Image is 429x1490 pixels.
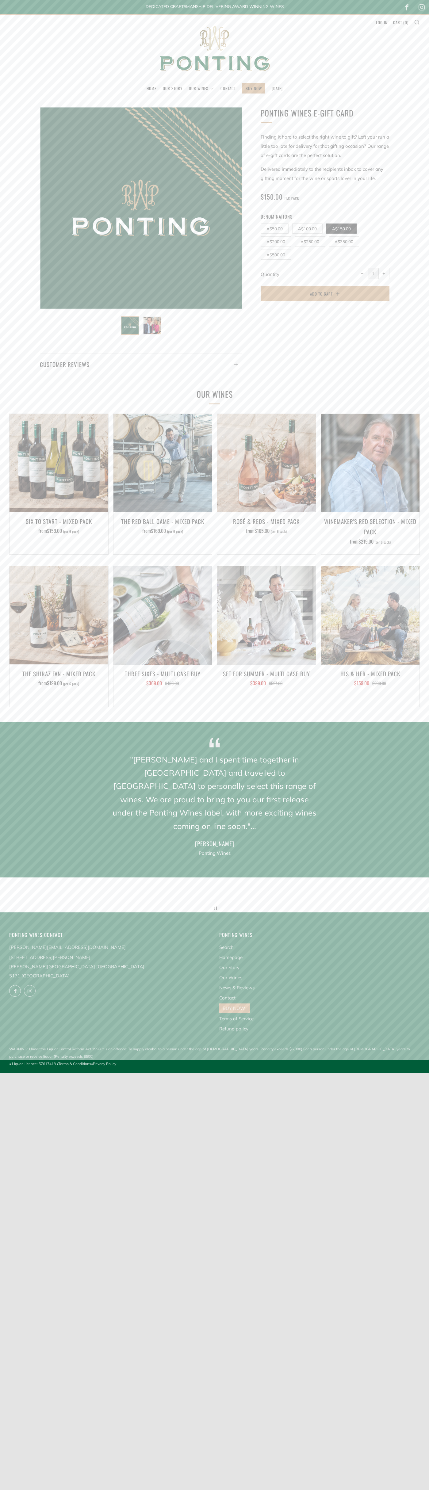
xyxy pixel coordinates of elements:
[167,530,183,533] span: (per 6 pack)
[269,680,282,686] span: $527.00
[271,530,287,533] span: (per 6 pack)
[63,682,79,686] span: (per 6 pack)
[261,165,389,183] p: Delivered immediately to the recipients inbox to cover any gifting moment for the wine or sports ...
[9,944,126,950] a: [PERSON_NAME][EMAIL_ADDRESS][DOMAIN_NAME]
[246,527,287,534] span: from
[40,353,242,369] a: Customer Reviews
[217,668,316,699] a: Set For Summer - Multi Case Buy $399.00 $527.00
[219,985,255,991] a: News & Reviews
[9,1045,420,1060] span: WARNING: Under the Liquor Control Reform Act 1998 it is an offence: To supply alcohol to a person...
[13,668,105,679] h3: The Shiraz Fan - Mixed Pack
[261,271,279,277] label: Quantity
[147,83,156,93] a: Home
[272,83,283,93] a: [DATE]
[142,527,183,534] span: from
[382,272,385,275] span: +
[144,317,161,334] img: Load image into Gallery viewer, Ponting Wines e-Gift Card
[113,668,212,699] a: Three Sixes - Multi Case Buy $369.00 $436.00
[261,250,291,260] label: A$500.00
[151,527,166,534] span: $169.00
[329,236,359,247] label: A$350.00
[261,236,291,247] label: A$200.00
[13,516,105,526] h3: Six To Start - Mixed Pack
[9,953,210,980] p: [STREET_ADDRESS][PERSON_NAME] [PERSON_NAME][GEOGRAPHIC_DATA] [GEOGRAPHIC_DATA] 5171 [GEOGRAPHIC_D...
[321,668,420,699] a: His & Her - Mixed Pack $159.00 $230.00
[393,17,408,27] a: Cart (0)
[219,954,243,960] a: Homepage
[354,679,369,687] span: $159.00
[110,849,319,858] p: Ponting Wines
[219,1026,248,1032] a: Refund policy
[217,516,316,547] a: Rosé & Reds - Mixed Pack from$165.00 (per 6 pack)
[189,83,214,93] a: Our Wines
[220,516,313,526] h3: Rosé & Reds - Mixed Pack
[212,907,217,910] img: loading bar
[219,995,236,1001] a: Contact
[10,516,108,547] a: Six To Start - Mixed Pack from$159.00 (per 6 pack)
[9,1060,420,1068] span: • Liquor Licence: 57617418 • •
[219,944,234,950] a: Search
[58,1061,91,1066] a: Terms & Conditions
[121,316,139,335] button: Load image into Gallery viewer, Ponting Wines e-Gift Card
[261,223,289,234] label: A$50.00
[110,753,319,833] h2: "[PERSON_NAME] and I spent time together in [GEOGRAPHIC_DATA] and travelled to [GEOGRAPHIC_DATA] ...
[261,212,389,221] h4: Denominations
[117,668,209,679] h3: Three Sixes - Multi Case Buy
[38,527,79,534] span: from
[375,541,391,544] span: (per 6 pack)
[93,1061,116,1066] a: Privacy Policy
[63,530,79,533] span: (per 6 pack)
[361,272,364,275] span: −
[321,516,420,547] a: Winemaker's Red Selection - Mixed Pack from$219.00 (per 6 pack)
[121,317,139,334] img: Load image into Gallery viewer, Ponting Wines e-Gift Card
[47,679,62,687] span: $199.00
[220,83,236,93] a: Contact
[368,268,379,279] input: quantity
[113,388,316,401] h2: Our Wines
[117,516,209,526] h3: The Red Ball Game - Mixed Pack
[250,679,266,687] span: $399.00
[113,516,212,547] a: The Red Ball Game - Mixed Pack from$169.00 (per 6 pack)
[324,516,417,537] h3: Winemaker's Red Selection - Mixed Pack
[165,680,179,686] span: $436.00
[310,291,333,297] span: Add to Cart
[324,668,417,679] h3: His & Her - Mixed Pack
[220,668,313,679] h3: Set For Summer - Multi Case Buy
[40,359,242,369] h4: Customer Reviews
[219,1016,254,1022] a: Terms of Service
[38,679,79,687] span: from
[255,527,270,534] span: $165.00
[261,132,389,160] p: Finding it hard to select the right wine to gift? Left your run a little too late for delivery fo...
[47,527,62,534] span: $159.00
[110,838,319,849] h4: [PERSON_NAME]
[10,668,108,699] a: The Shiraz Fan - Mixed Pack from$199.00 (per 6 pack)
[326,223,357,234] label: A$150.00
[285,196,299,201] span: per pack
[261,286,389,301] button: Add to Cart
[358,538,373,545] span: $219.00
[153,15,276,83] img: Ponting Wines
[350,538,391,545] span: from
[146,679,162,687] span: $369.00
[9,931,210,939] h4: Ponting Wines Contact
[219,975,242,980] a: Our Wines
[372,680,386,686] span: $230.00
[261,107,389,120] h1: Ponting Wines e-Gift Card
[163,83,182,93] a: Our Story
[223,1005,245,1011] a: BUY NOW
[376,17,388,27] a: Log in
[219,965,239,970] a: Our Story
[219,931,420,939] h4: Ponting Wines
[292,223,323,234] label: A$100.00
[246,83,262,93] a: BUY NOW
[261,192,283,201] span: $150.00
[405,19,407,25] span: 0
[295,236,325,247] label: A$250.00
